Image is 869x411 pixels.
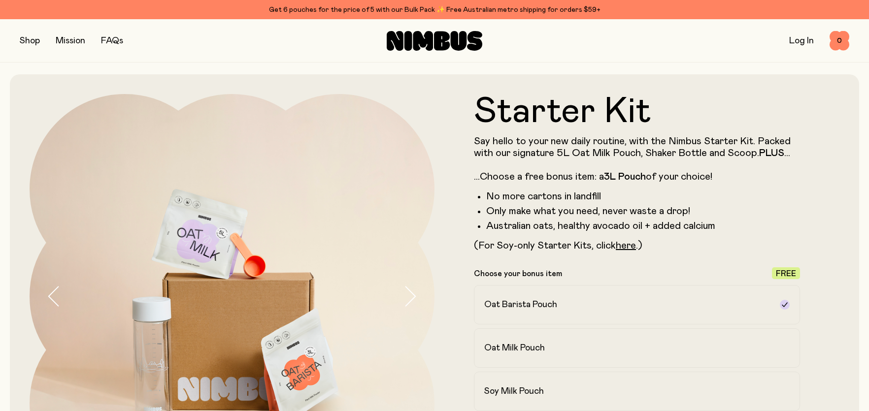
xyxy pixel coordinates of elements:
strong: Pouch [618,172,646,182]
p: Choose your bonus item [474,269,562,279]
strong: 3L [604,172,616,182]
a: Mission [56,36,85,45]
h2: Oat Milk Pouch [484,342,545,354]
li: Only make what you need, never waste a drop! [486,205,800,217]
a: here [616,241,636,251]
a: FAQs [101,36,123,45]
button: 0 [830,31,849,51]
p: Say hello to your new daily routine, with the Nimbus Starter Kit. Packed with our signature 5L Oa... [474,135,800,183]
a: Log In [789,36,814,45]
h2: Oat Barista Pouch [484,299,557,311]
strong: PLUS [759,148,784,158]
div: Get 6 pouches for the price of 5 with our Bulk Pack ✨ Free Australian metro shipping for orders $59+ [20,4,849,16]
li: Australian oats, healthy avocado oil + added calcium [486,220,800,232]
h1: Starter Kit [474,94,800,129]
li: No more cartons in landfill [486,190,800,202]
p: (For Soy-only Starter Kits, click .) [474,240,800,252]
span: Free [776,270,796,278]
h2: Soy Milk Pouch [484,385,544,397]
